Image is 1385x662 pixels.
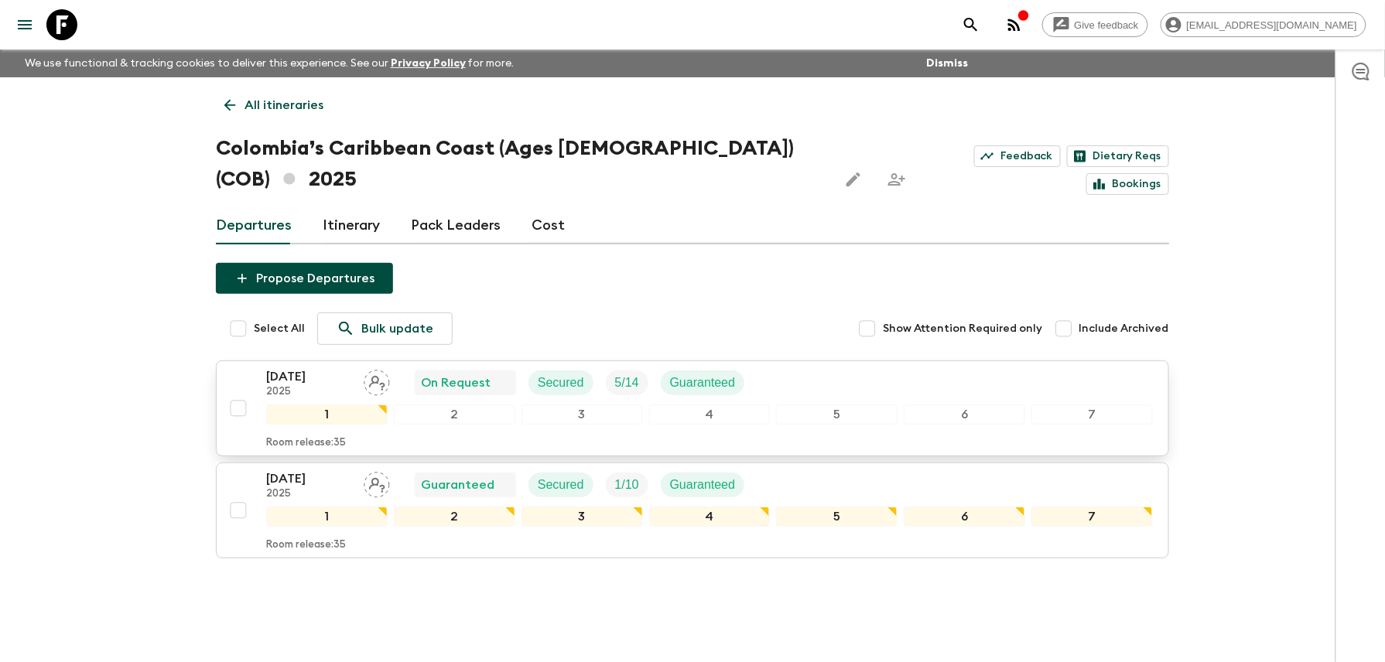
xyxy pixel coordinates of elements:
div: 5 [776,404,898,425]
div: 4 [649,404,771,425]
div: 1 [266,404,388,425]
span: Include Archived [1079,321,1169,336]
p: Room release: 35 [266,437,346,449]
button: search adventures [956,9,987,40]
p: Guaranteed [670,476,736,494]
p: 2025 [266,488,351,500]
div: 6 [904,507,1025,527]
a: Bulk update [317,312,453,345]
p: Room release: 35 [266,539,346,551]
div: Secured [528,370,593,395]
p: All itineraries [245,96,323,114]
button: Propose Departures [216,263,393,294]
p: We use functional & tracking cookies to deliver this experience. See our for more. [19,49,521,77]
h1: Colombia’s Caribbean Coast (Ages [DEMOGRAPHIC_DATA]) (COB) 2025 [216,133,826,195]
a: Pack Leaders [411,207,501,244]
button: Dismiss [922,53,972,74]
a: All itineraries [216,90,332,121]
div: 5 [776,507,898,527]
button: [DATE]2025Assign pack leaderGuaranteedSecuredTrip FillGuaranteed1234567Room release:35 [216,462,1169,558]
a: Feedback [974,145,1061,167]
p: Guaranteed [670,374,736,392]
a: Departures [216,207,292,244]
a: Itinerary [323,207,380,244]
div: 6 [904,404,1025,425]
p: [DATE] [266,469,351,488]
span: Select All [254,321,305,336]
a: Bookings [1086,173,1169,195]
a: Privacy Policy [391,58,466,69]
a: Cost [532,207,565,244]
span: [EMAIL_ADDRESS][DOMAIN_NAME] [1178,19,1366,31]
p: [DATE] [266,367,351,386]
p: Secured [538,374,584,392]
button: menu [9,9,40,40]
span: Share this itinerary [881,164,912,195]
div: 1 [266,507,388,527]
div: 3 [522,507,643,527]
div: 4 [649,507,771,527]
div: 2 [394,507,515,527]
div: 7 [1031,507,1153,527]
p: Bulk update [361,319,433,338]
p: Secured [538,476,584,494]
p: On Request [421,374,491,392]
div: [EMAIL_ADDRESS][DOMAIN_NAME] [1161,12,1366,37]
div: 3 [522,404,643,425]
div: Secured [528,473,593,497]
div: 7 [1031,404,1153,425]
a: Dietary Reqs [1067,145,1169,167]
span: Give feedback [1066,19,1147,31]
button: Edit this itinerary [838,164,869,195]
span: Assign pack leader [364,374,390,387]
p: 2025 [266,386,351,398]
p: Guaranteed [421,476,494,494]
a: Give feedback [1042,12,1148,37]
button: [DATE]2025Assign pack leaderOn RequestSecuredTrip FillGuaranteed1234567Room release:35 [216,360,1169,456]
p: 1 / 10 [615,476,639,494]
span: Show Attention Required only [883,321,1042,336]
span: Assign pack leader [364,476,390,489]
p: 5 / 14 [615,374,639,392]
div: Trip Fill [606,370,648,395]
div: 2 [394,404,515,425]
div: Trip Fill [606,473,648,497]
